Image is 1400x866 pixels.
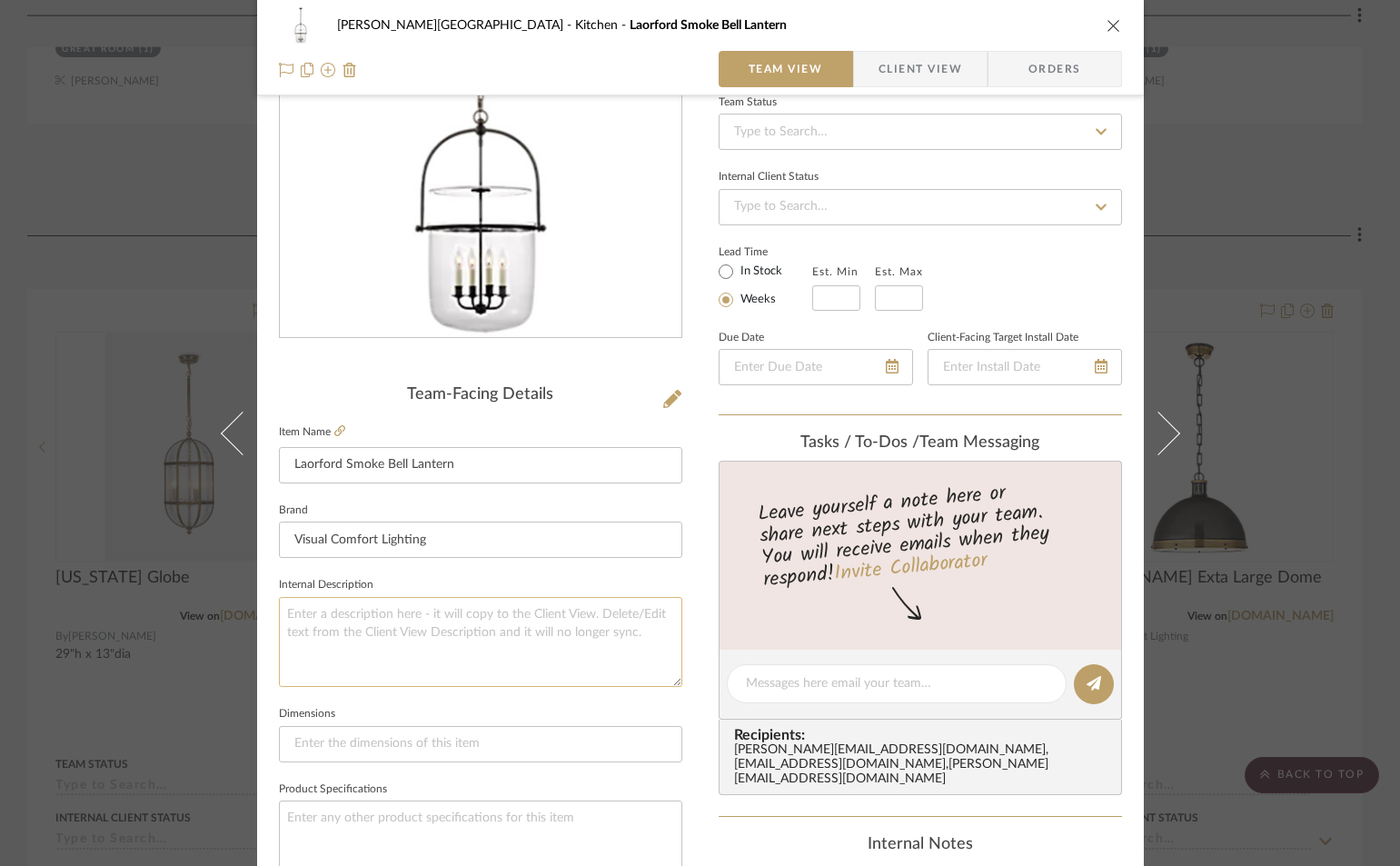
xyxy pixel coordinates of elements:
button: close [1106,17,1122,34]
div: Leave yourself a note here or share next steps with your team. You will receive emails when they ... [716,473,1124,595]
img: 7337ca9c-f9b0-422e-8296-46b99708c4b9_48x40.jpg [279,7,323,44]
span: [PERSON_NAME][GEOGRAPHIC_DATA] [337,19,575,32]
label: Internal Description [279,581,373,590]
label: In Stock [737,264,782,280]
mat-radio-group: Select item type [719,260,812,311]
label: Est. Max [875,265,923,278]
span: Tasks / To-Dos / [800,434,919,451]
label: Due Date [719,333,764,343]
span: Kitchen [575,19,630,32]
label: Weeks [737,292,776,308]
div: [PERSON_NAME][EMAIL_ADDRESS][DOMAIN_NAME] , [EMAIL_ADDRESS][DOMAIN_NAME] , [PERSON_NAME][EMAIL_AD... [734,743,1114,787]
span: Orders [1008,51,1101,87]
input: Enter Install Date [928,349,1122,385]
div: Internal Notes [719,835,1122,855]
input: Enter Due Date [719,349,913,385]
label: Brand [279,506,308,515]
label: Est. Min [812,265,859,278]
span: Team View [749,51,823,87]
label: Product Specifications [279,785,387,794]
input: Type to Search… [719,189,1122,225]
input: Enter the dimensions of this item [279,726,682,762]
div: team Messaging [719,433,1122,453]
label: Client-Facing Target Install Date [928,333,1078,343]
label: Dimensions [279,710,335,719]
span: Laorford Smoke Bell Lantern [630,19,787,32]
input: Enter Item Name [279,447,682,483]
div: Internal Client Status [719,173,819,182]
span: Recipients: [734,727,1114,743]
div: Team Status [719,98,777,107]
label: Lead Time [719,244,812,260]
a: Invite Collaborator [832,545,988,591]
label: Item Name [279,424,345,440]
img: Remove from project [343,63,357,77]
input: Type to Search… [719,114,1122,150]
span: Client View [879,51,962,87]
div: Team-Facing Details [279,385,682,405]
input: Enter Brand [279,522,682,558]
